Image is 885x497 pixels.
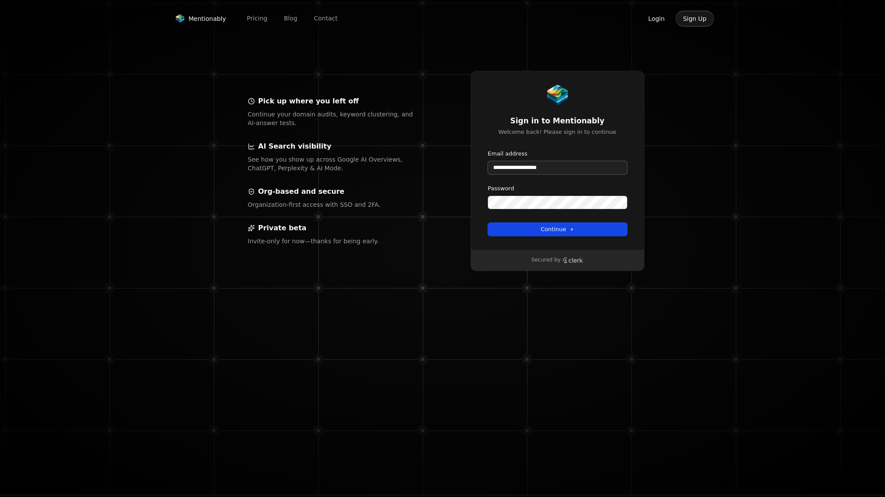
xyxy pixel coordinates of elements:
[248,237,415,245] p: Invite‑only for now—thanks for being early.
[562,257,583,263] a: Clerk logo
[488,116,627,126] h1: Sign in to Mentionably
[248,155,415,172] p: See how you show up across Google AI Overviews, ChatGPT, Perplexity & AI Mode.
[488,223,627,236] button: Continue
[171,13,230,25] a: Mentionably
[258,186,344,197] p: Org‑based and secure
[641,10,672,27] button: Login
[531,257,561,264] p: Secured by
[547,85,568,106] img: Mentionably
[258,223,307,233] p: Private beta
[488,150,528,158] label: Email address
[675,10,714,27] button: Sign Up
[608,197,625,208] button: Show password
[488,128,627,136] p: Welcome back! Please sign in to continue
[277,12,304,25] a: Blog
[258,96,359,106] p: Pick up where you left off
[488,185,514,192] label: Password
[248,200,415,209] p: Organization‑first access with SSO and 2FA.
[541,225,574,233] span: Continue
[175,14,185,23] img: Mentionably logo
[189,14,226,23] span: Mentionably
[240,12,274,25] a: Pricing
[248,110,415,127] p: Continue your domain audits, keyword clustering, and AI‑answer tests.
[258,141,331,152] p: AI Search visibility
[307,12,344,25] a: Contact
